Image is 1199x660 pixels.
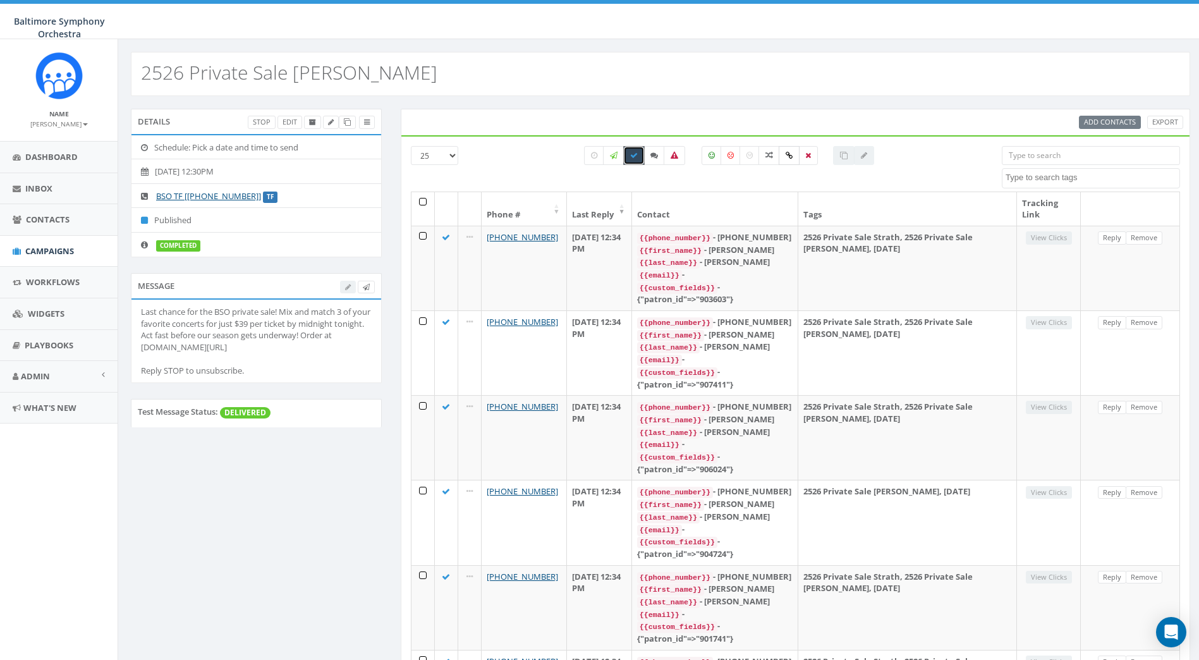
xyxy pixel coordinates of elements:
[637,439,682,451] code: {{email}}
[1098,231,1126,245] a: Reply
[798,146,818,165] label: Removed
[141,216,154,224] i: Published
[637,329,793,341] div: - [PERSON_NAME]
[637,256,793,269] div: - [PERSON_NAME]
[637,486,793,498] div: - [PHONE_NUMBER]
[487,316,558,327] a: [PHONE_NUMBER]
[637,426,793,439] div: - [PERSON_NAME]
[28,308,64,319] span: Widgets
[637,597,700,608] code: {{last_name}}
[637,330,704,341] code: {{first_name}}
[567,226,632,310] td: [DATE] 12:34 PM
[25,245,74,257] span: Campaigns
[26,214,70,225] span: Contacts
[637,231,793,244] div: - [PHONE_NUMBER]
[567,480,632,565] td: [DATE] 12:34 PM
[623,146,645,165] label: Delivered
[487,401,558,412] a: [PHONE_NUMBER]
[1002,146,1180,165] input: Type to search
[637,596,793,608] div: - [PERSON_NAME]
[584,146,604,165] label: Pending
[220,407,271,419] span: DELIVERED
[263,192,277,203] label: TF
[637,342,700,353] code: {{last_name}}
[637,499,704,511] code: {{first_name}}
[141,306,372,376] div: Last chance for the BSO private sale! Mix and match 3 of your favorite concerts for just $39 per ...
[637,584,704,596] code: {{first_name}}
[131,159,381,184] li: [DATE] 12:30PM
[26,276,80,288] span: Workflows
[603,146,624,165] label: Sending
[637,525,682,536] code: {{email}}
[637,511,793,523] div: - [PERSON_NAME]
[131,109,382,134] div: Details
[277,116,302,129] a: Edit
[664,146,685,165] label: Bounced
[637,571,793,584] div: - [PHONE_NUMBER]
[567,192,632,226] th: Last Reply: activate to sort column ascending
[798,310,1018,395] td: 2526 Private Sale Strath, 2526 Private Sale [PERSON_NAME], [DATE]
[1098,316,1126,329] a: Reply
[637,257,700,269] code: {{last_name}}
[567,565,632,650] td: [DATE] 12:34 PM
[1098,401,1126,414] a: Reply
[637,572,713,584] code: {{phone_number}}
[637,233,713,244] code: {{phone_number}}
[798,192,1018,226] th: Tags
[1006,172,1179,183] textarea: Search
[637,367,717,379] code: {{custom_fields}}
[30,119,88,128] small: [PERSON_NAME]
[637,270,682,281] code: {{email}}
[567,395,632,480] td: [DATE] 12:34 PM
[739,146,760,165] label: Neutral
[1147,116,1183,129] a: Export
[25,339,73,351] span: Playbooks
[156,240,200,252] label: completed
[25,183,52,194] span: Inbox
[309,117,316,126] span: Archive Campaign
[637,523,793,536] div: -
[637,608,793,621] div: -
[637,498,793,511] div: - [PERSON_NAME]
[798,565,1018,650] td: 2526 Private Sale Strath, 2526 Private Sale [PERSON_NAME], [DATE]
[131,135,381,160] li: Schedule: Pick a date and time to send
[798,480,1018,565] td: 2526 Private Sale [PERSON_NAME], [DATE]
[637,427,700,439] code: {{last_name}}
[637,245,704,257] code: {{first_name}}
[637,583,793,596] div: - [PERSON_NAME]
[487,571,558,582] a: [PHONE_NUMBER]
[637,620,793,644] div: - {"patron_id"=>"901741"}
[487,231,558,243] a: [PHONE_NUMBER]
[1126,571,1162,584] a: Remove
[1126,486,1162,499] a: Remove
[637,438,793,451] div: -
[637,512,700,523] code: {{last_name}}
[798,395,1018,480] td: 2526 Private Sale Strath, 2526 Private Sale [PERSON_NAME], [DATE]
[637,451,793,475] div: - {"patron_id"=>"906024"}
[141,144,154,152] i: Schedule: Pick a date and time to send
[25,151,78,162] span: Dashboard
[1156,617,1186,647] div: Open Intercom Messenger
[798,226,1018,310] td: 2526 Private Sale Strath, 2526 Private Sale [PERSON_NAME], [DATE]
[637,621,717,633] code: {{custom_fields}}
[131,273,382,298] div: Message
[643,146,665,165] label: Replied
[637,269,793,281] div: -
[248,116,276,129] a: Stop
[49,109,69,118] small: Name
[1017,192,1081,226] th: Tracking Link
[637,317,713,329] code: {{phone_number}}
[637,283,717,294] code: {{custom_fields}}
[702,146,722,165] label: Positive
[567,310,632,395] td: [DATE] 12:34 PM
[632,192,798,226] th: Contact
[21,370,50,382] span: Admin
[14,15,105,40] span: Baltimore Symphony Orchestra
[344,117,351,126] span: Clone Campaign
[637,316,793,329] div: - [PHONE_NUMBER]
[1126,316,1162,329] a: Remove
[30,118,88,129] a: [PERSON_NAME]
[1098,486,1126,499] a: Reply
[328,117,334,126] span: Edit Campaign Title
[637,413,793,426] div: - [PERSON_NAME]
